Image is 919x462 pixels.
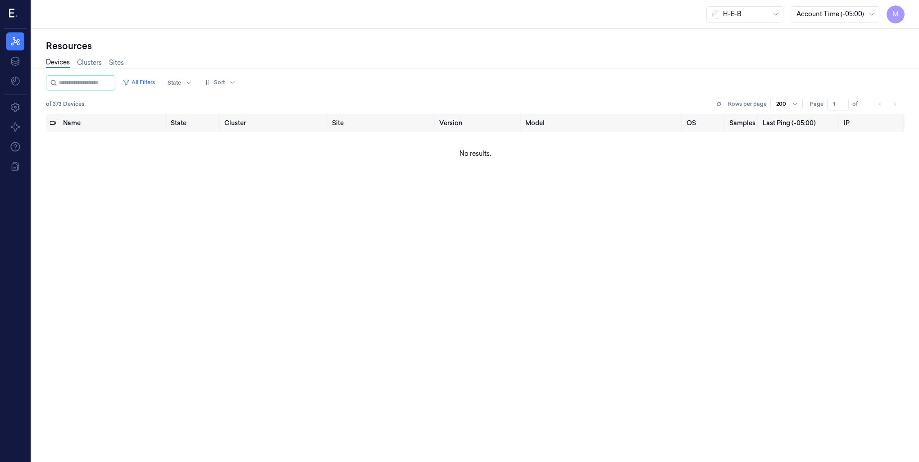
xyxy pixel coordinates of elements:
button: M [887,5,905,23]
th: Name [59,114,167,132]
button: All Filters [119,75,159,90]
span: of 373 Devices [46,100,84,108]
td: No results. [46,132,905,175]
a: Sites [109,58,124,68]
th: Samples [726,114,759,132]
a: Clusters [77,58,102,68]
span: Page [810,100,823,108]
th: Cluster [221,114,328,132]
nav: pagination [874,98,901,110]
th: OS [683,114,726,132]
th: Site [328,114,436,132]
div: Resources [46,40,905,52]
p: Rows per page [728,100,767,108]
a: Devices [46,58,70,68]
th: State [167,114,221,132]
th: IP [840,114,905,132]
span: of [852,100,867,108]
th: Version [436,114,522,132]
th: Model [522,114,682,132]
th: Last Ping (-05:00) [759,114,840,132]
